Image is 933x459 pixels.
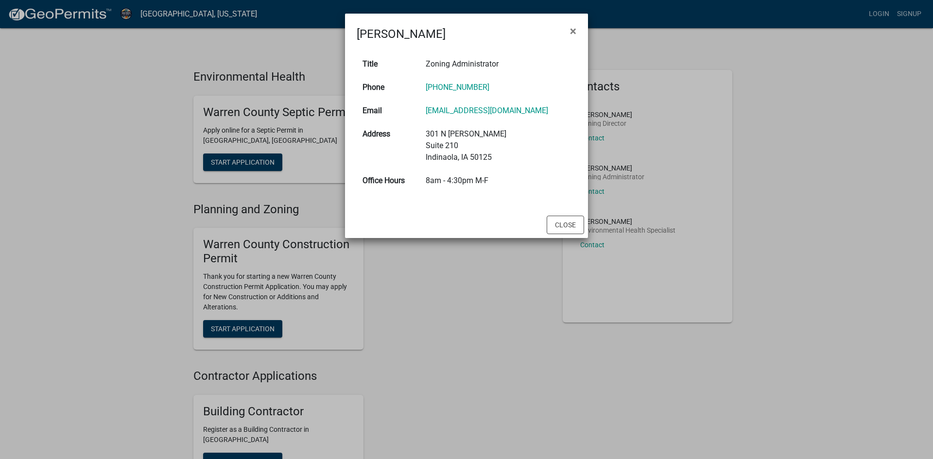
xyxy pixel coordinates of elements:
[357,99,420,122] th: Email
[547,216,584,234] button: Close
[357,76,420,99] th: Phone
[570,24,576,38] span: ×
[426,106,548,115] a: [EMAIL_ADDRESS][DOMAIN_NAME]
[357,122,420,169] th: Address
[357,169,420,192] th: Office Hours
[420,122,576,169] td: 301 N [PERSON_NAME] Suite 210 Indinaola, IA 50125
[426,175,570,187] div: 8am - 4:30pm M-F
[562,17,584,45] button: Close
[426,83,489,92] a: [PHONE_NUMBER]
[420,52,576,76] td: Zoning Administrator
[357,25,446,43] h4: [PERSON_NAME]
[357,52,420,76] th: Title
